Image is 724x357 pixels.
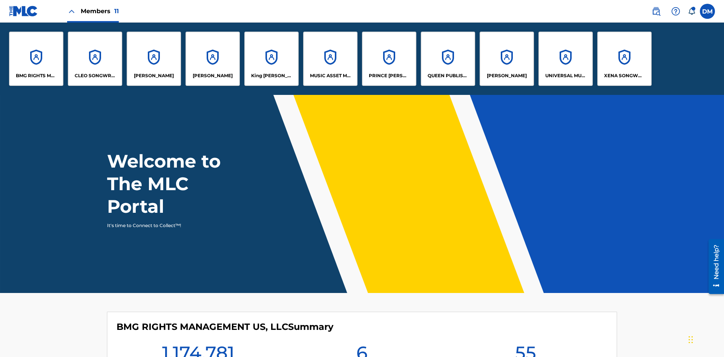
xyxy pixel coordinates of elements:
a: AccountsMUSIC ASSET MANAGEMENT (MAM) [303,32,357,86]
div: Notifications [688,8,695,15]
a: Public Search [649,4,664,19]
p: It's time to Connect to Collect™! [107,222,238,229]
p: King McTesterson [251,72,292,79]
a: Accounts[PERSON_NAME] [186,32,240,86]
a: AccountsUNIVERSAL MUSIC PUB GROUP [538,32,593,86]
h1: Welcome to The MLC Portal [107,150,248,218]
iframe: Resource Center [703,236,724,298]
a: AccountsCLEO SONGWRITER [68,32,122,86]
a: AccountsQUEEN PUBLISHA [421,32,475,86]
p: EYAMA MCSINGER [193,72,233,79]
img: search [652,7,661,16]
span: 11 [114,8,119,15]
div: User Menu [700,4,715,19]
h4: BMG RIGHTS MANAGEMENT US, LLC [117,321,333,333]
a: Accounts[PERSON_NAME] [127,32,181,86]
p: ELVIS COSTELLO [134,72,174,79]
p: QUEEN PUBLISHA [428,72,469,79]
a: Accounts[PERSON_NAME] [480,32,534,86]
a: AccountsXENA SONGWRITER [597,32,652,86]
img: MLC Logo [9,6,38,17]
img: help [671,7,680,16]
iframe: Chat Widget [686,321,724,357]
span: Members [81,7,119,15]
p: UNIVERSAL MUSIC PUB GROUP [545,72,586,79]
a: AccountsKing [PERSON_NAME] [244,32,299,86]
p: BMG RIGHTS MANAGEMENT US, LLC [16,72,57,79]
p: RONALD MCTESTERSON [487,72,527,79]
p: PRINCE MCTESTERSON [369,72,410,79]
div: Help [668,4,683,19]
p: MUSIC ASSET MANAGEMENT (MAM) [310,72,351,79]
p: XENA SONGWRITER [604,72,645,79]
p: CLEO SONGWRITER [75,72,116,79]
a: AccountsBMG RIGHTS MANAGEMENT US, LLC [9,32,63,86]
a: AccountsPRINCE [PERSON_NAME] [362,32,416,86]
div: Drag [689,328,693,351]
img: Close [67,7,76,16]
